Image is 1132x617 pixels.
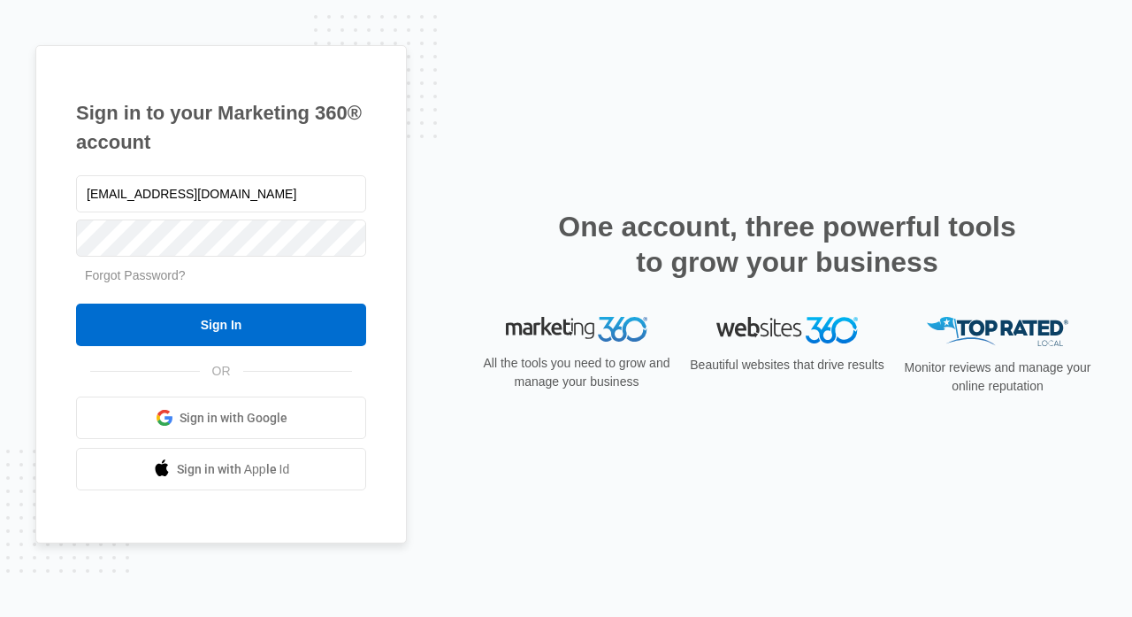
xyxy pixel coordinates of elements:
a: Forgot Password? [85,268,186,282]
img: Marketing 360 [506,317,647,342]
img: Websites 360 [716,317,858,343]
img: Top Rated Local [927,317,1068,346]
h1: Sign in to your Marketing 360® account [76,98,366,157]
span: OR [200,362,243,381]
a: Sign in with Apple Id [76,448,366,490]
input: Email [76,175,366,212]
input: Sign In [76,304,366,346]
p: All the tools you need to grow and manage your business [478,354,676,391]
span: Sign in with Apple Id [177,460,290,479]
h2: One account, three powerful tools to grow your business [553,209,1021,280]
p: Monitor reviews and manage your online reputation [899,359,1097,396]
span: Sign in with Google [180,409,287,428]
a: Sign in with Google [76,397,366,439]
p: Beautiful websites that drive results [688,356,886,374]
